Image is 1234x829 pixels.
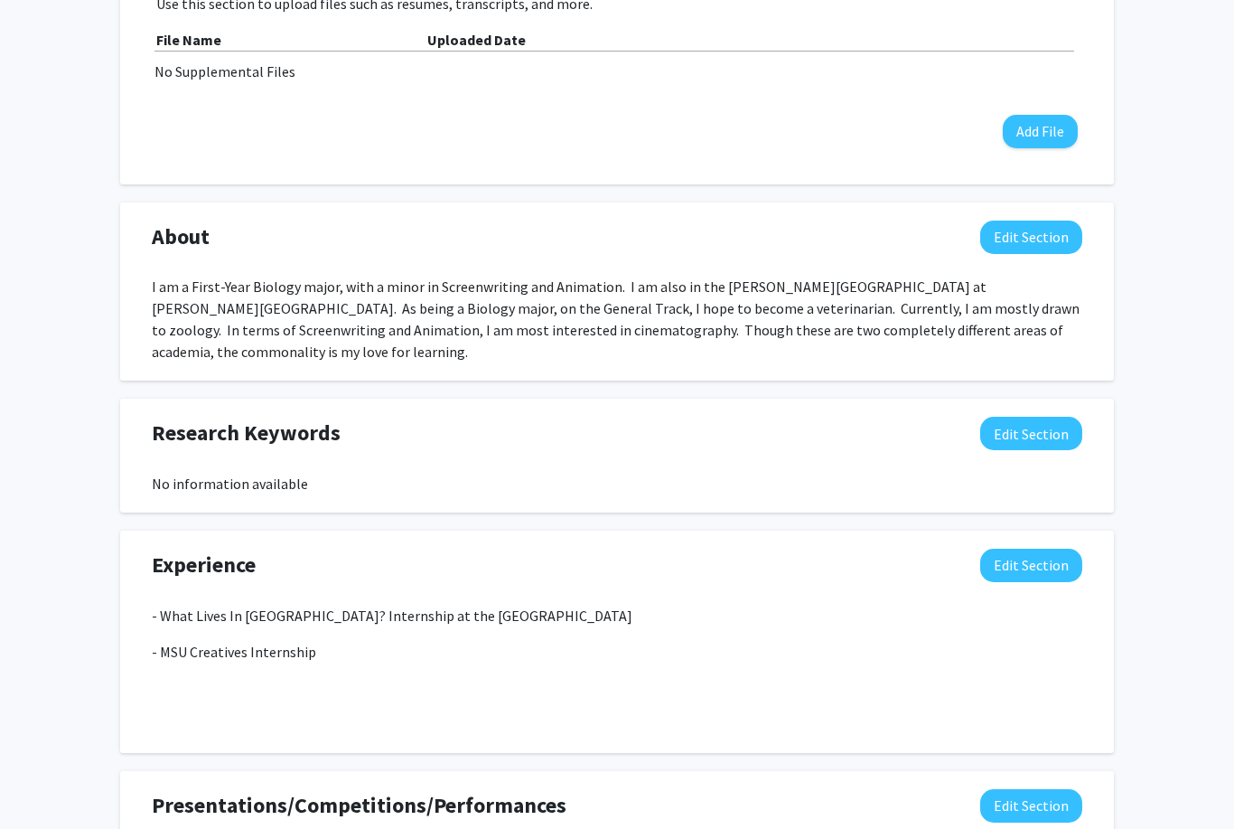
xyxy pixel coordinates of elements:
iframe: Chat [14,748,77,815]
span: About [152,221,210,254]
button: Add File [1003,116,1078,149]
span: Presentations/Competitions/Performances [152,790,566,823]
div: No information available [152,474,1082,495]
button: Edit About [980,221,1082,255]
div: No Supplemental Files [154,61,1080,83]
div: I am a First-Year Biology major, with a minor in Screenwriting and Animation. I am also in the [P... [152,277,1082,363]
b: Uploaded Date [427,32,526,50]
b: File Name [156,32,221,50]
span: Experience [152,550,256,582]
button: Edit Research Keywords [980,418,1082,451]
p: - MSU Creatives Internship [152,642,1082,664]
button: Edit Presentations/Competitions/Performances [980,790,1082,824]
p: - What Lives In [GEOGRAPHIC_DATA]? Internship at the [GEOGRAPHIC_DATA] [152,606,1082,627]
span: Research Keywords [152,418,341,450]
button: Edit Experience [980,550,1082,583]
